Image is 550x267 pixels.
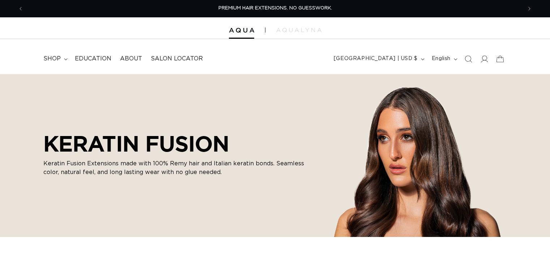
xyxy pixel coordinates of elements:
[151,55,203,63] span: Salon Locator
[334,55,418,63] span: [GEOGRAPHIC_DATA] | USD $
[521,2,537,16] button: Next announcement
[43,131,318,156] h2: KERATIN FUSION
[116,51,146,67] a: About
[71,51,116,67] a: Education
[13,2,29,16] button: Previous announcement
[43,159,318,177] p: Keratin Fusion Extensions made with 100% Remy hair and Italian keratin bonds. Seamless color, nat...
[120,55,142,63] span: About
[432,55,451,63] span: English
[218,6,332,10] span: PREMIUM HAIR EXTENSIONS. NO GUESSWORK.
[39,51,71,67] summary: shop
[460,51,476,67] summary: Search
[43,55,61,63] span: shop
[276,28,321,32] img: aqualyna.com
[329,52,427,66] button: [GEOGRAPHIC_DATA] | USD $
[146,51,207,67] a: Salon Locator
[229,28,254,33] img: Aqua Hair Extensions
[75,55,111,63] span: Education
[427,52,460,66] button: English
